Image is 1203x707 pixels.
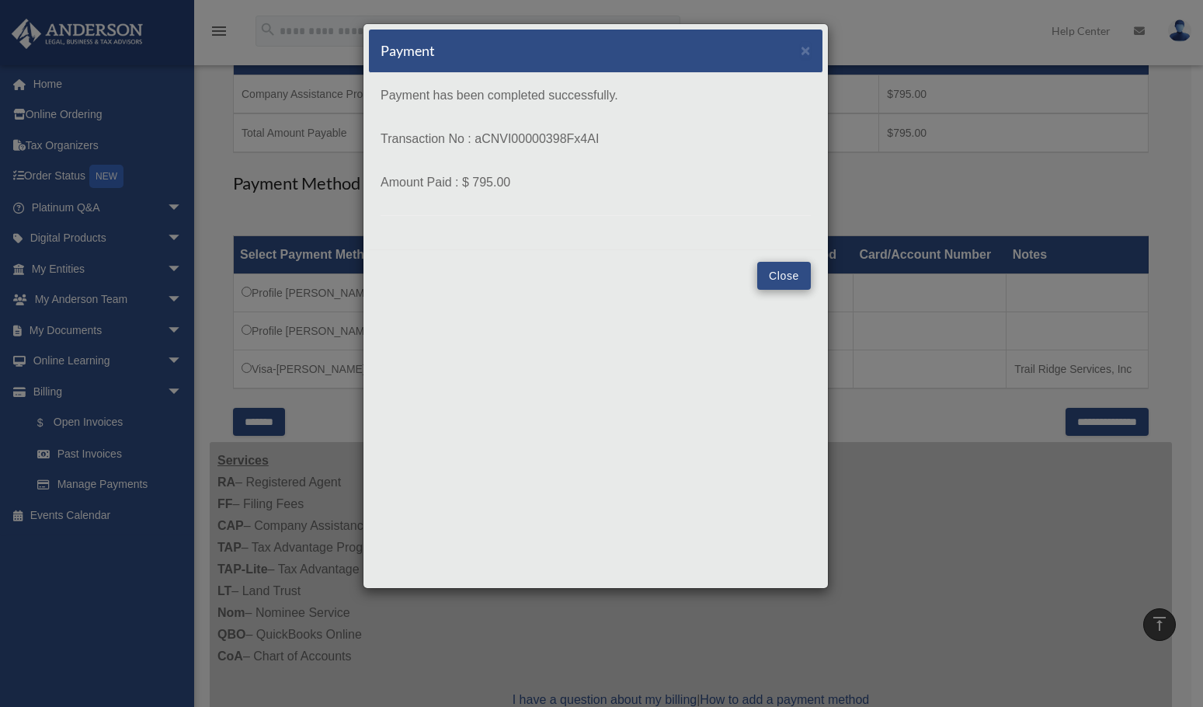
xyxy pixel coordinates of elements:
[757,262,811,290] button: Close
[381,41,435,61] h5: Payment
[381,172,811,193] p: Amount Paid : $ 795.00
[801,41,811,59] span: ×
[381,128,811,150] p: Transaction No : aCNVI00000398Fx4AI
[381,85,811,106] p: Payment has been completed successfully.
[801,42,811,58] button: Close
